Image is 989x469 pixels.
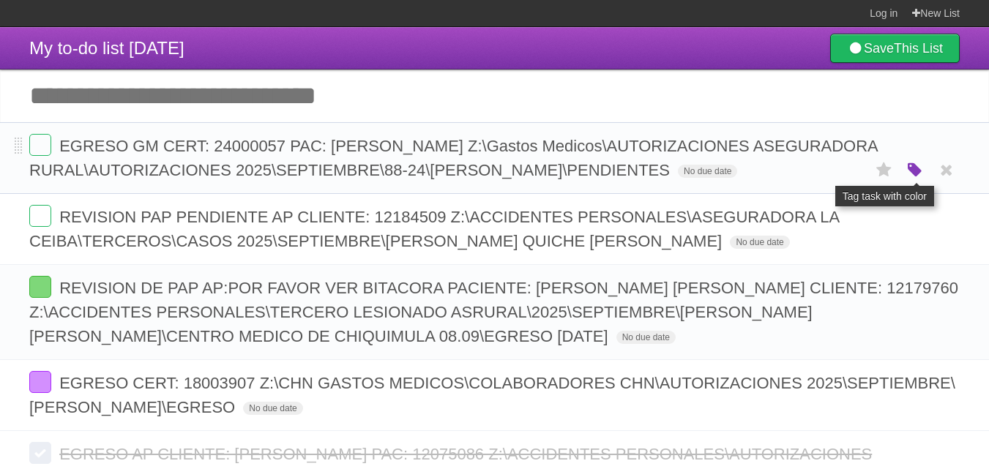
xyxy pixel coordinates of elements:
[29,38,184,58] span: My to-do list [DATE]
[29,205,51,227] label: Done
[678,165,737,178] span: No due date
[29,137,878,179] span: EGRESO GM CERT: 24000057 PAC: [PERSON_NAME] Z:\Gastos Medicos\AUTORIZACIONES ASEGURADORA RURAL\AU...
[894,41,943,56] b: This List
[243,402,302,415] span: No due date
[830,34,960,63] a: SaveThis List
[29,276,51,298] label: Done
[29,442,51,464] label: Done
[29,208,839,250] span: REVISION PAP PENDIENTE AP CLIENTE: 12184509 Z:\ACCIDENTES PERSONALES\ASEGURADORA LA CEIBA\TERCERO...
[616,331,676,344] span: No due date
[29,279,958,345] span: REVISION DE PAP AP:POR FAVOR VER BITACORA PACIENTE: [PERSON_NAME] [PERSON_NAME] CLIENTE: 12179760...
[29,134,51,156] label: Done
[730,236,789,249] span: No due date
[29,374,955,416] span: EGRESO CERT: 18003907 Z:\CHN GASTOS MEDICOS\COLABORADORES CHN\AUTORIZACIONES 2025\SEPTIEMBRE\[PER...
[870,158,898,182] label: Star task
[29,371,51,393] label: Done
